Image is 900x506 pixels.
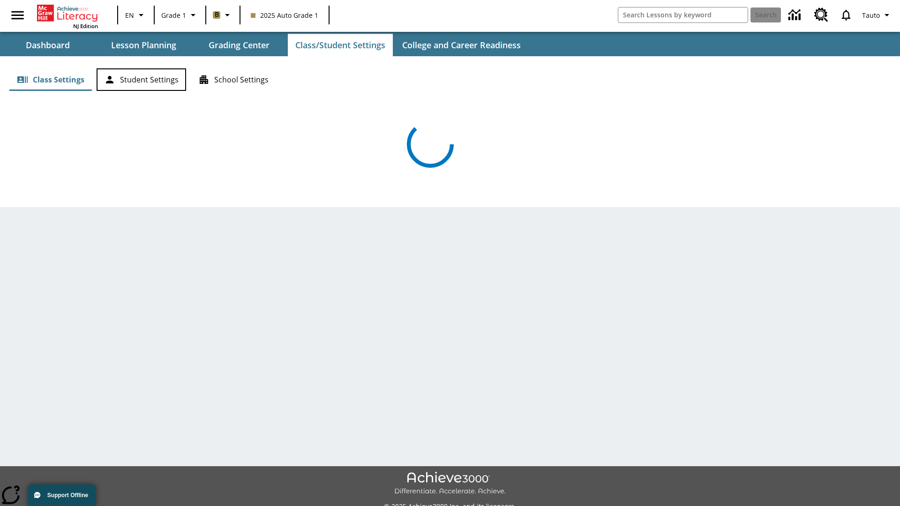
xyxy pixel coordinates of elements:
[47,492,88,499] span: Support Offline
[97,34,190,56] button: Lesson Planning
[37,4,98,22] a: Home
[37,3,98,30] div: Home
[9,68,92,91] button: Class Settings
[9,68,891,91] div: Class/Student Settings
[28,484,96,506] button: Support Offline
[192,34,286,56] button: Grading Center
[73,22,98,30] span: NJ Edition
[121,7,151,23] button: Language: EN, Select a language
[191,68,276,91] button: School Settings
[395,34,528,56] button: College and Career Readiness
[209,7,237,23] button: Boost Class color is light brown. Change class color
[783,2,809,28] a: Data Center
[1,34,95,56] button: Dashboard
[809,2,834,28] a: Resource Center, Will open in new tab
[4,1,31,29] button: Open side menu
[834,3,858,27] a: Notifications
[215,9,219,21] span: B
[97,68,186,91] button: Student Settings
[125,10,134,20] span: EN
[858,7,896,23] button: Profile/Settings
[251,10,318,20] span: 2025 Auto Grade 1
[157,7,202,23] button: Grade: Grade 1, Select a grade
[618,7,748,22] input: search field
[288,34,393,56] button: Class/Student Settings
[394,472,506,496] img: Achieve3000 Differentiate Accelerate Achieve
[862,10,880,20] span: Tauto
[161,10,186,20] span: Grade 1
